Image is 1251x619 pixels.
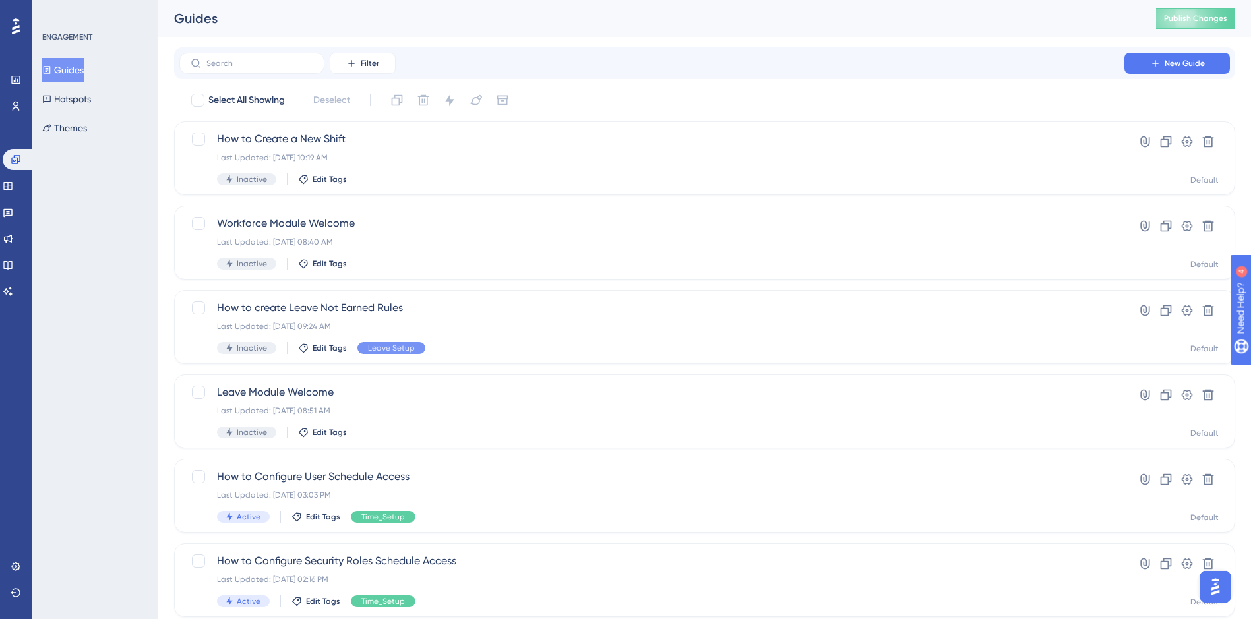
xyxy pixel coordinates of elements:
[1190,175,1219,185] div: Default
[217,152,1087,163] div: Last Updated: [DATE] 10:19 AM
[1196,567,1235,606] iframe: UserGuiding AI Assistant Launcher
[1190,259,1219,270] div: Default
[330,53,396,74] button: Filter
[217,300,1087,316] span: How to create Leave Not Earned Rules
[217,321,1087,332] div: Last Updated: [DATE] 09:24 AM
[42,32,92,42] div: ENGAGEMENT
[237,596,260,606] span: Active
[237,174,267,185] span: Inactive
[217,405,1087,416] div: Last Updated: [DATE] 08:51 AM
[1124,53,1230,74] button: New Guide
[206,59,313,68] input: Search
[291,512,340,522] button: Edit Tags
[298,258,347,269] button: Edit Tags
[217,490,1087,500] div: Last Updated: [DATE] 03:03 PM
[1190,512,1219,523] div: Default
[92,7,96,17] div: 4
[1156,8,1235,29] button: Publish Changes
[174,9,1123,28] div: Guides
[1190,343,1219,354] div: Default
[237,427,267,438] span: Inactive
[217,216,1087,231] span: Workforce Module Welcome
[313,258,347,269] span: Edit Tags
[208,92,285,108] span: Select All Showing
[217,553,1087,569] span: How to Configure Security Roles Schedule Access
[361,58,379,69] span: Filter
[298,427,347,438] button: Edit Tags
[237,258,267,269] span: Inactive
[291,596,340,606] button: Edit Tags
[306,596,340,606] span: Edit Tags
[301,88,362,112] button: Deselect
[1190,428,1219,438] div: Default
[237,512,260,522] span: Active
[237,343,267,353] span: Inactive
[313,174,347,185] span: Edit Tags
[42,58,84,82] button: Guides
[1165,58,1205,69] span: New Guide
[313,92,350,108] span: Deselect
[313,343,347,353] span: Edit Tags
[298,174,347,185] button: Edit Tags
[361,596,405,606] span: Time_Setup
[313,427,347,438] span: Edit Tags
[1190,597,1219,607] div: Default
[31,3,82,19] span: Need Help?
[361,512,405,522] span: Time_Setup
[217,574,1087,585] div: Last Updated: [DATE] 02:16 PM
[217,237,1087,247] div: Last Updated: [DATE] 08:40 AM
[217,384,1087,400] span: Leave Module Welcome
[306,512,340,522] span: Edit Tags
[217,469,1087,485] span: How to Configure User Schedule Access
[1164,13,1227,24] span: Publish Changes
[217,131,1087,147] span: How to Create a New Shift
[42,87,91,111] button: Hotspots
[42,116,87,140] button: Themes
[368,343,415,353] span: Leave Setup
[298,343,347,353] button: Edit Tags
